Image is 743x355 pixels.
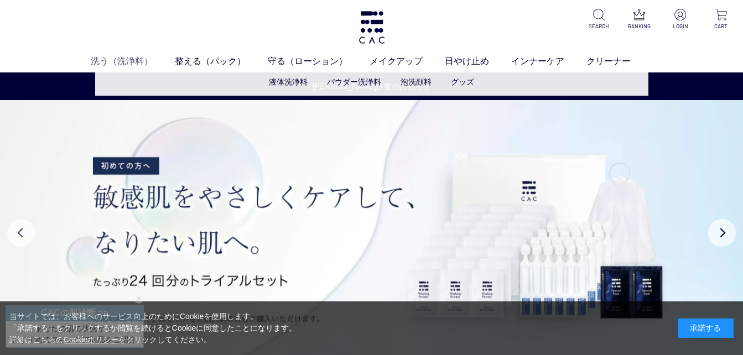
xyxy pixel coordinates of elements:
[585,22,611,30] p: SEARCH
[445,55,511,68] a: 日やけ止め
[626,22,652,30] p: RANKING
[1,81,742,92] a: [PERSON_NAME]休業のお知らせ
[269,77,308,86] a: 液体洗浄料
[268,55,370,68] a: 守る（ローション）
[708,22,734,30] p: CART
[586,55,653,68] a: クリーナー
[401,77,432,86] a: 泡洗顔料
[451,77,474,86] a: グッズ
[7,219,35,247] button: Previous
[9,311,297,346] div: 当サイトでは、お客様へのサービス向上のためにCookieを使用します。 「承諾する」をクリックするか閲覧を続けるとCookieに同意したことになります。 詳細はこちらの をクリックしてください。
[678,319,734,338] div: 承諾する
[585,9,611,30] a: SEARCH
[667,22,693,30] p: LOGIN
[511,55,586,68] a: インナーケア
[708,9,734,30] a: CART
[370,55,445,68] a: メイクアップ
[357,11,386,44] img: logo
[91,55,175,68] a: 洗う（洗浄料）
[327,77,381,86] a: パウダー洗浄料
[708,219,736,247] button: Next
[626,9,652,30] a: RANKING
[175,55,268,68] a: 整える（パック）
[667,9,693,30] a: LOGIN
